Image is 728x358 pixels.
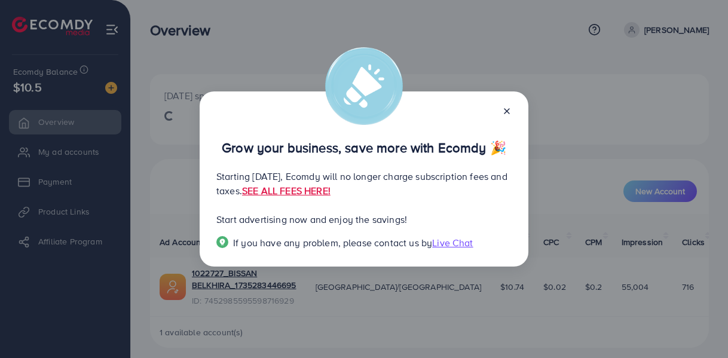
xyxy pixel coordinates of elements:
[325,47,403,125] img: alert
[216,140,512,155] p: Grow your business, save more with Ecomdy 🎉
[216,212,512,227] p: Start advertising now and enjoy the savings!
[242,184,331,197] a: SEE ALL FEES HERE!
[216,236,228,248] img: Popup guide
[216,169,512,198] p: Starting [DATE], Ecomdy will no longer charge subscription fees and taxes.
[432,236,473,249] span: Live Chat
[233,236,432,249] span: If you have any problem, please contact us by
